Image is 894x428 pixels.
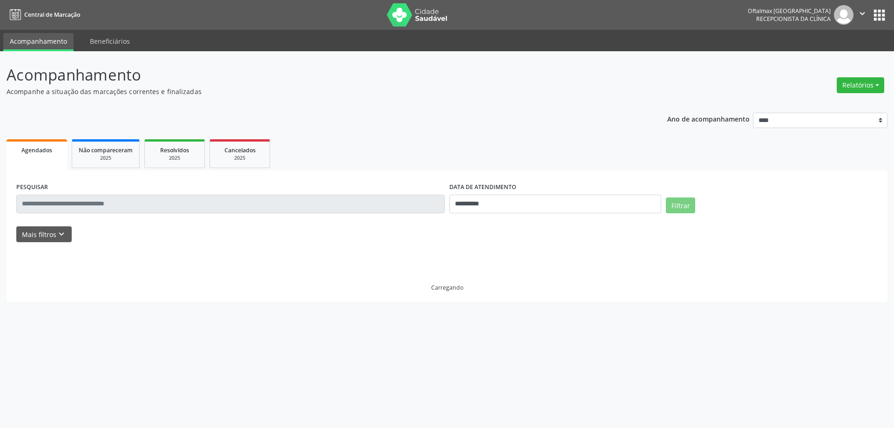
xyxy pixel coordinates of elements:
[431,284,463,292] div: Carregando
[748,7,831,15] div: Oftalmax [GEOGRAPHIC_DATA]
[837,77,884,93] button: Relatórios
[7,7,80,22] a: Central de Marcação
[217,155,263,162] div: 2025
[449,180,516,195] label: DATA DE ATENDIMENTO
[7,63,623,87] p: Acompanhamento
[56,229,67,239] i: keyboard_arrow_down
[853,5,871,25] button: 
[16,226,72,243] button: Mais filtroskeyboard_arrow_down
[160,146,189,154] span: Resolvidos
[834,5,853,25] img: img
[666,197,695,213] button: Filtrar
[151,155,198,162] div: 2025
[3,33,74,51] a: Acompanhamento
[857,8,867,19] i: 
[83,33,136,49] a: Beneficiários
[667,113,750,124] p: Ano de acompanhamento
[224,146,256,154] span: Cancelados
[21,146,52,154] span: Agendados
[16,180,48,195] label: PESQUISAR
[79,155,133,162] div: 2025
[79,146,133,154] span: Não compareceram
[756,15,831,23] span: Recepcionista da clínica
[7,87,623,96] p: Acompanhe a situação das marcações correntes e finalizadas
[871,7,887,23] button: apps
[24,11,80,19] span: Central de Marcação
